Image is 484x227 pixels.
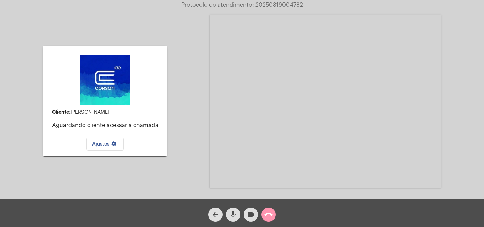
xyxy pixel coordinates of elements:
[52,122,161,129] p: Aguardando cliente acessar a chamada
[211,210,220,219] mat-icon: arrow_back
[92,142,118,147] span: Ajustes
[80,55,130,105] img: d4669ae0-8c07-2337-4f67-34b0df7f5ae4.jpeg
[86,138,124,151] button: Ajustes
[247,210,255,219] mat-icon: videocam
[264,210,273,219] mat-icon: call_end
[229,210,237,219] mat-icon: mic
[52,109,161,115] div: [PERSON_NAME]
[109,141,118,149] mat-icon: settings
[52,109,71,114] strong: Cliente:
[181,2,303,8] span: Protocolo do atendimento: 20250819004782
